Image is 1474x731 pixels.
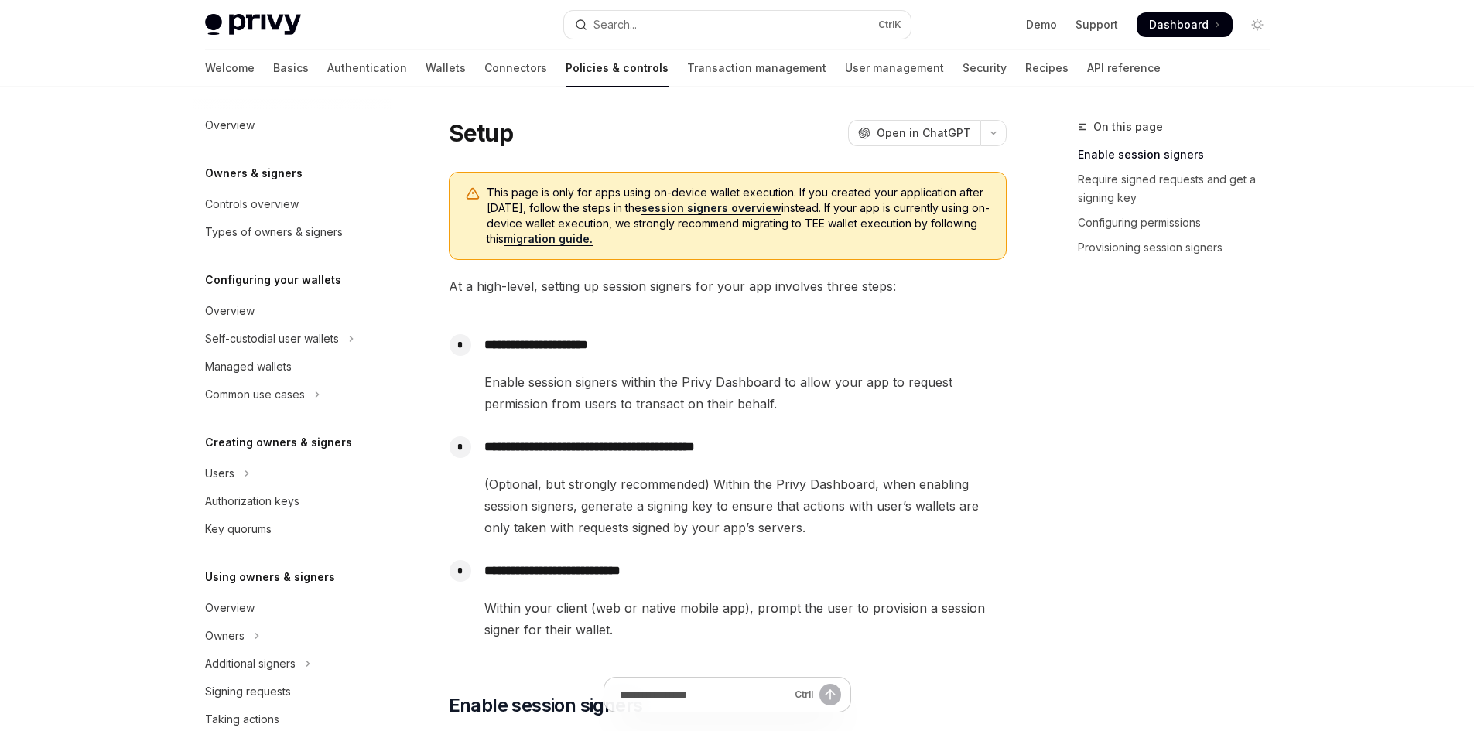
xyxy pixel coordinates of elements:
[205,568,335,586] h5: Using owners & signers
[449,275,1007,297] span: At a high-level, setting up session signers for your app involves three steps:
[426,50,466,87] a: Wallets
[205,492,299,511] div: Authorization keys
[193,459,391,487] button: Toggle Users section
[1026,17,1057,32] a: Demo
[193,650,391,678] button: Toggle Additional signers section
[205,627,245,645] div: Owners
[687,50,826,87] a: Transaction management
[205,710,279,729] div: Taking actions
[845,50,944,87] a: User management
[1245,12,1270,37] button: Toggle dark mode
[205,223,343,241] div: Types of owners & signers
[193,487,391,515] a: Authorization keys
[205,520,272,538] div: Key quorums
[593,15,637,34] div: Search...
[205,330,339,348] div: Self-custodial user wallets
[193,515,391,543] a: Key quorums
[1078,235,1282,260] a: Provisioning session signers
[1093,118,1163,136] span: On this page
[193,594,391,622] a: Overview
[193,297,391,325] a: Overview
[205,271,341,289] h5: Configuring your wallets
[193,218,391,246] a: Types of owners & signers
[193,622,391,650] button: Toggle Owners section
[848,120,980,146] button: Open in ChatGPT
[1076,17,1118,32] a: Support
[205,357,292,376] div: Managed wallets
[487,185,990,247] span: This page is only for apps using on-device wallet execution. If you created your application afte...
[641,201,781,215] a: session signers overview
[205,464,234,483] div: Users
[564,11,911,39] button: Open search
[205,654,296,673] div: Additional signers
[205,164,303,183] h5: Owners & signers
[205,682,291,701] div: Signing requests
[273,50,309,87] a: Basics
[449,119,513,147] h1: Setup
[484,473,1006,538] span: (Optional, but strongly recommended) Within the Privy Dashboard, when enabling session signers, g...
[205,385,305,404] div: Common use cases
[1078,210,1282,235] a: Configuring permissions
[193,381,391,408] button: Toggle Common use cases section
[205,302,255,320] div: Overview
[205,14,301,36] img: light logo
[484,50,547,87] a: Connectors
[878,19,901,31] span: Ctrl K
[1025,50,1069,87] a: Recipes
[1137,12,1233,37] a: Dashboard
[484,597,1006,640] span: Within your client (web or native mobile app), prompt the user to provision a session signer for ...
[620,678,788,712] input: Ask a question...
[205,195,299,213] div: Controls overview
[193,353,391,381] a: Managed wallets
[193,111,391,139] a: Overview
[963,50,1007,87] a: Security
[205,116,255,135] div: Overview
[1087,50,1161,87] a: API reference
[504,232,593,246] a: migration guide.
[193,678,391,705] a: Signing requests
[566,50,669,87] a: Policies & controls
[193,325,391,353] button: Toggle Self-custodial user wallets section
[327,50,407,87] a: Authentication
[205,433,352,452] h5: Creating owners & signers
[1078,167,1282,210] a: Require signed requests and get a signing key
[193,190,391,218] a: Controls overview
[877,125,971,141] span: Open in ChatGPT
[1149,17,1209,32] span: Dashboard
[205,599,255,617] div: Overview
[1078,142,1282,167] a: Enable session signers
[484,371,1006,415] span: Enable session signers within the Privy Dashboard to allow your app to request permission from us...
[819,684,841,705] button: Send message
[205,50,255,87] a: Welcome
[465,186,481,202] svg: Warning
